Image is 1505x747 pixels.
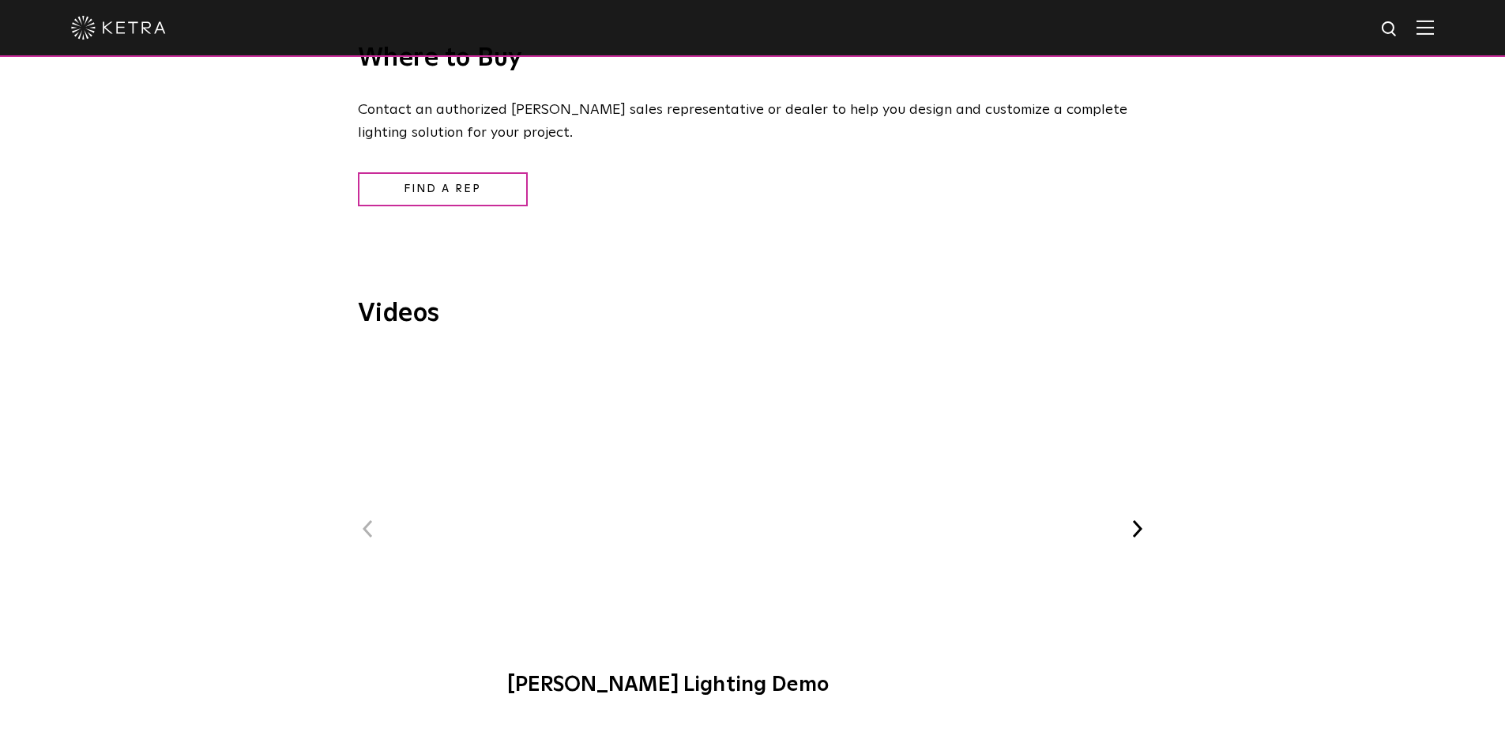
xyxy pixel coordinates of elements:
h3: Where to Buy [358,46,1148,71]
img: search icon [1380,20,1400,40]
button: Next [1127,519,1148,539]
img: ketra-logo-2019-white [71,16,166,40]
p: Contact an authorized [PERSON_NAME] sales representative or dealer to help you design and customi... [358,99,1140,145]
h3: Videos [358,301,1148,326]
img: Hamburger%20Nav.svg [1417,20,1434,35]
button: Previous [358,519,378,539]
a: Find a Rep [358,172,528,206]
